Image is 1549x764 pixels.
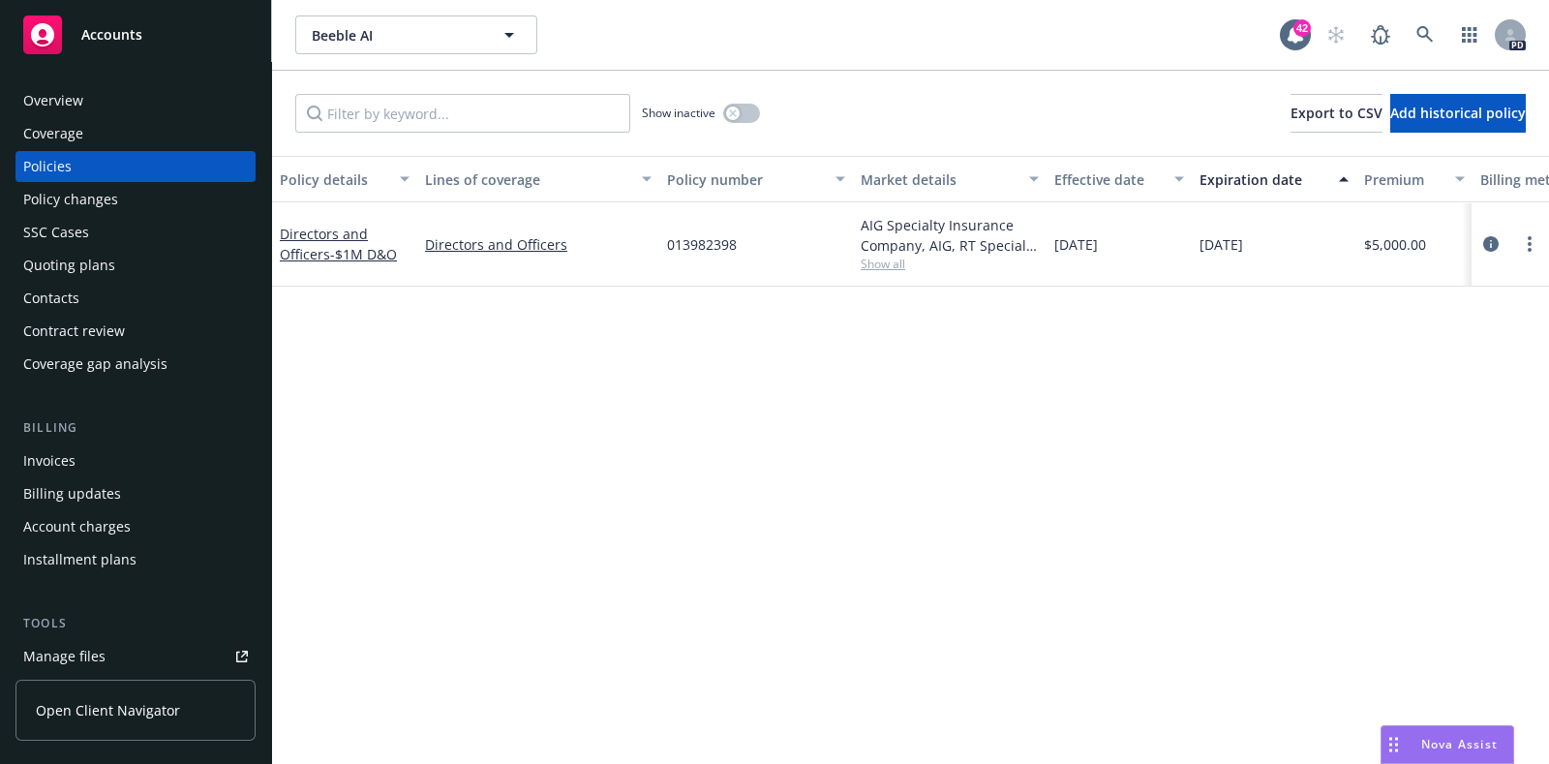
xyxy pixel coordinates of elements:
[1047,156,1192,202] button: Effective date
[15,544,256,575] a: Installment plans
[15,478,256,509] a: Billing updates
[23,544,137,575] div: Installment plans
[15,614,256,633] div: Tools
[425,234,652,255] a: Directors and Officers
[23,641,106,672] div: Manage files
[36,700,180,720] span: Open Client Navigator
[15,511,256,542] a: Account charges
[1381,725,1514,764] button: Nova Assist
[1054,169,1163,190] div: Effective date
[23,445,76,476] div: Invoices
[1293,19,1311,37] div: 42
[667,169,824,190] div: Policy number
[417,156,659,202] button: Lines of coverage
[295,94,630,133] input: Filter by keyword...
[15,349,256,380] a: Coverage gap analysis
[1390,104,1526,122] span: Add historical policy
[312,25,479,46] span: Beeble AI
[23,316,125,347] div: Contract review
[853,156,1047,202] button: Market details
[23,184,118,215] div: Policy changes
[15,217,256,248] a: SSC Cases
[280,225,397,263] a: Directors and Officers
[1450,15,1489,54] a: Switch app
[15,641,256,672] a: Manage files
[15,184,256,215] a: Policy changes
[23,511,131,542] div: Account charges
[15,8,256,62] a: Accounts
[861,215,1039,256] div: AIG Specialty Insurance Company, AIG, RT Specialty Insurance Services, LLC (RSG Specialty, LLC)
[659,156,853,202] button: Policy number
[642,105,715,121] span: Show inactive
[15,445,256,476] a: Invoices
[1200,169,1327,190] div: Expiration date
[15,316,256,347] a: Contract review
[23,250,115,281] div: Quoting plans
[23,217,89,248] div: SSC Cases
[15,151,256,182] a: Policies
[1291,104,1382,122] span: Export to CSV
[295,15,537,54] button: Beeble AI
[1421,736,1498,752] span: Nova Assist
[280,169,388,190] div: Policy details
[1364,169,1443,190] div: Premium
[1518,232,1541,256] a: more
[1356,156,1473,202] button: Premium
[23,151,72,182] div: Policies
[1382,726,1406,763] div: Drag to move
[15,118,256,149] a: Coverage
[1361,15,1400,54] a: Report a Bug
[23,349,167,380] div: Coverage gap analysis
[23,478,121,509] div: Billing updates
[1054,234,1098,255] span: [DATE]
[1390,94,1526,133] button: Add historical policy
[1291,94,1382,133] button: Export to CSV
[15,283,256,314] a: Contacts
[425,169,630,190] div: Lines of coverage
[667,234,737,255] span: 013982398
[272,156,417,202] button: Policy details
[15,85,256,116] a: Overview
[23,85,83,116] div: Overview
[15,418,256,438] div: Billing
[330,245,397,263] span: - $1M D&O
[861,169,1017,190] div: Market details
[1364,234,1426,255] span: $5,000.00
[81,27,142,43] span: Accounts
[1479,232,1503,256] a: circleInformation
[15,250,256,281] a: Quoting plans
[1406,15,1444,54] a: Search
[23,283,79,314] div: Contacts
[1200,234,1243,255] span: [DATE]
[23,118,83,149] div: Coverage
[1192,156,1356,202] button: Expiration date
[861,256,1039,272] span: Show all
[1317,15,1355,54] a: Start snowing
